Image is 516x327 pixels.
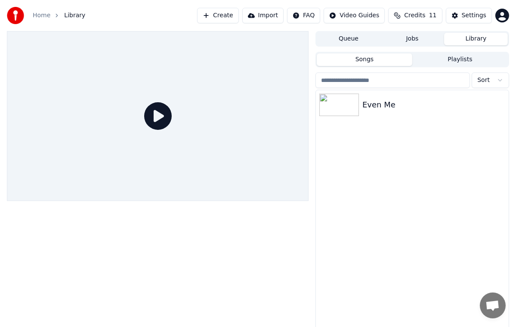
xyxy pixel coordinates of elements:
a: Home [33,11,50,20]
a: Open chat [480,292,506,318]
button: Jobs [380,33,444,45]
img: youka [7,7,24,24]
span: Sort [477,76,490,85]
button: FAQ [287,8,320,23]
button: Create [197,8,239,23]
nav: breadcrumb [33,11,85,20]
span: Library [64,11,85,20]
button: Songs [317,53,412,66]
span: 11 [429,11,437,20]
button: Settings [446,8,492,23]
button: Credits11 [388,8,442,23]
span: Credits [404,11,425,20]
button: Import [242,8,284,23]
div: Even Me [362,99,505,111]
button: Video Guides [324,8,385,23]
button: Queue [317,33,380,45]
button: Playlists [412,53,508,66]
button: Library [444,33,508,45]
div: Settings [462,11,486,20]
